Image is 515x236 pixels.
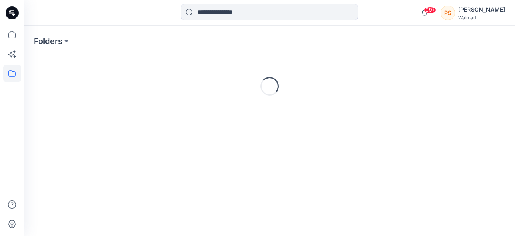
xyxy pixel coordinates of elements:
[34,36,62,47] a: Folders
[458,15,505,21] div: Walmart
[458,5,505,15] div: [PERSON_NAME]
[424,7,436,13] span: 99+
[441,6,455,20] div: PS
